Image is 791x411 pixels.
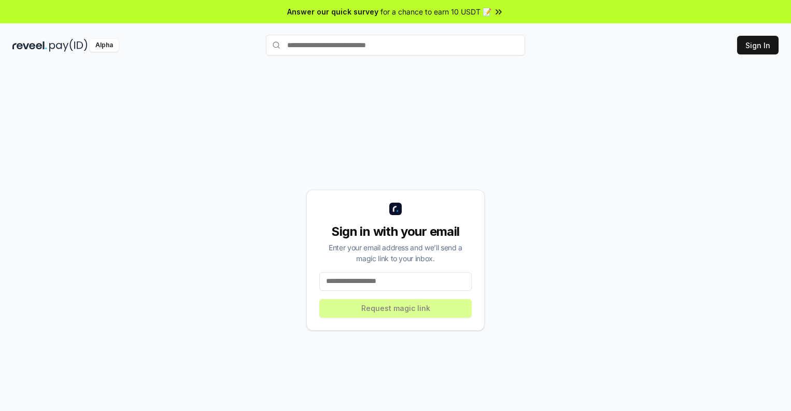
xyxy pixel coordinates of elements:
[380,6,491,17] span: for a chance to earn 10 USDT 📝
[737,36,779,54] button: Sign In
[319,223,472,240] div: Sign in with your email
[49,39,88,52] img: pay_id
[319,242,472,264] div: Enter your email address and we’ll send a magic link to your inbox.
[389,203,402,215] img: logo_small
[90,39,119,52] div: Alpha
[12,39,47,52] img: reveel_dark
[287,6,378,17] span: Answer our quick survey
